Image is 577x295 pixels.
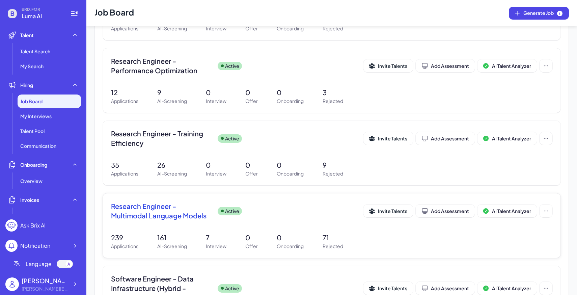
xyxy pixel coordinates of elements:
[421,208,469,214] div: Add Assessment
[26,260,52,268] span: Language
[22,285,69,292] div: Maggie@joinbrix.com
[22,7,62,12] span: BRIX FOR
[20,63,44,70] span: My Search
[157,98,187,105] p: AI-Screening
[206,170,226,177] p: Interview
[245,87,258,98] p: 0
[20,82,33,88] span: Hiring
[245,25,258,32] p: Offer
[206,98,226,105] p: Interview
[492,63,531,69] span: AI Talent Analyzer
[20,32,34,38] span: Talent
[277,243,304,250] p: Onboarding
[277,170,304,177] p: Onboarding
[111,98,138,105] p: Applications
[225,285,239,292] p: Active
[421,285,469,292] div: Add Assessment
[111,233,138,243] p: 239
[20,213,55,219] span: Monthly invoice
[22,276,69,285] div: Maggie
[157,87,187,98] p: 9
[378,285,407,291] span: Invite Talents
[477,59,537,72] button: AI Talent Analyzer
[245,170,258,177] p: Offer
[245,233,258,243] p: 0
[20,221,46,230] div: Ask Brix AI
[363,132,413,145] button: Invite Talents
[111,243,138,250] p: Applications
[111,129,212,148] span: Research Engineer - Training Efficiency
[206,243,226,250] p: Interview
[157,25,187,32] p: AI-Screening
[206,25,226,32] p: Interview
[206,160,226,170] p: 0
[416,282,475,295] button: Add Assessment
[323,160,343,170] p: 9
[378,135,407,141] span: Invite Talents
[323,25,343,32] p: Rejected
[245,98,258,105] p: Offer
[421,135,469,142] div: Add Assessment
[509,7,569,20] button: Generate Job
[20,98,43,105] span: Job Board
[363,59,413,72] button: Invite Talents
[20,196,39,203] span: Invoices
[277,25,304,32] p: Onboarding
[323,98,343,105] p: Rejected
[416,205,475,217] button: Add Assessment
[157,170,187,177] p: AI-Screening
[492,135,531,141] span: AI Talent Analyzer
[20,48,50,55] span: Talent Search
[225,208,239,215] p: Active
[323,170,343,177] p: Rejected
[477,205,537,217] button: AI Talent Analyzer
[20,128,45,134] span: Talent Pool
[111,25,138,32] p: Applications
[111,202,212,220] span: Research Engineer - Multimodal Language Models
[206,87,226,98] p: 0
[523,9,563,17] span: Generate Job
[323,87,343,98] p: 3
[492,285,531,291] span: AI Talent Analyzer
[492,208,531,214] span: AI Talent Analyzer
[157,160,187,170] p: 26
[416,59,475,72] button: Add Assessment
[20,161,47,168] span: Onboarding
[277,233,304,243] p: 0
[206,233,226,243] p: 7
[245,243,258,250] p: Offer
[323,233,343,243] p: 71
[277,98,304,105] p: Onboarding
[323,243,343,250] p: Rejected
[477,132,537,145] button: AI Talent Analyzer
[363,282,413,295] button: Invite Talents
[225,135,239,142] p: Active
[245,160,258,170] p: 0
[5,277,19,291] img: user_logo.png
[20,242,50,250] div: Notification
[416,132,475,145] button: Add Assessment
[111,87,138,98] p: 12
[277,87,304,98] p: 0
[477,282,537,295] button: AI Talent Analyzer
[363,205,413,217] button: Invite Talents
[20,178,43,184] span: Overview
[111,170,138,177] p: Applications
[20,142,56,149] span: Communication
[157,243,187,250] p: AI-Screening
[378,208,407,214] span: Invite Talents
[111,56,212,75] span: Research Engineer - Performance Optimization
[277,160,304,170] p: 0
[421,62,469,69] div: Add Assessment
[225,62,239,70] p: Active
[111,160,138,170] p: 35
[157,233,187,243] p: 161
[378,63,407,69] span: Invite Talents
[20,113,52,119] span: My Interviews
[22,12,62,20] span: Luma AI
